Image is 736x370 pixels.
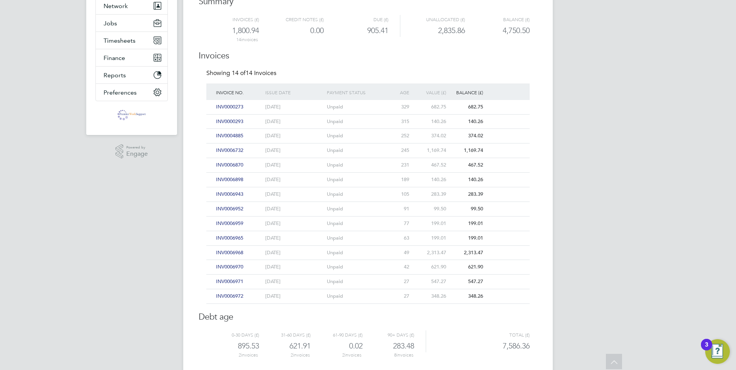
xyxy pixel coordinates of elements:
div: Total (£) [426,330,530,340]
div: 547.27 [411,275,448,289]
div: Invoice No. [214,83,263,101]
span: INV0000273 [216,103,243,110]
ng-pluralize: invoices [241,352,258,358]
div: 189 [386,173,411,187]
ng-pluralize: invoices [293,352,310,358]
div: 252 [386,129,411,143]
div: Balance (£) [448,83,485,101]
div: 140.26 [448,173,485,187]
div: Unpaid [325,143,386,158]
span: 2 [291,352,293,358]
span: INV0006970 [216,263,243,270]
div: Unpaid [325,231,386,245]
div: Unpaid [325,217,386,231]
div: 0.00 [259,24,324,37]
div: 2,313.47 [411,246,448,260]
button: Preferences [96,84,167,101]
div: 199.01 [411,231,448,245]
div: [DATE] [263,231,325,245]
span: 2 [342,352,345,358]
div: 547.27 [448,275,485,289]
div: Payment status [325,83,386,101]
div: 329 [386,100,411,114]
span: INV0006971 [216,278,243,285]
div: 140.26 [411,115,448,129]
div: [DATE] [263,129,325,143]
div: 99.50 [411,202,448,216]
div: 199.01 [448,231,485,245]
div: 4,750.50 [465,24,530,37]
div: Credit notes (£) [259,15,324,24]
div: [DATE] [263,158,325,172]
span: INV0006972 [216,293,243,299]
div: 682.75 [448,100,485,114]
div: [DATE] [263,143,325,158]
div: 2,313.47 [448,246,485,260]
div: 27 [386,289,411,303]
div: 105 [386,187,411,202]
span: Timesheets [104,37,135,44]
div: Showing [206,69,278,77]
button: Reports [96,67,167,83]
div: [DATE] [263,100,325,114]
span: INV0006898 [216,176,243,183]
div: [DATE] [263,115,325,129]
div: 895.53 [207,340,259,352]
div: 905.41 [324,24,388,37]
span: INV0006965 [216,235,243,241]
div: 621.91 [259,340,311,352]
div: 374.02 [411,129,448,143]
div: 7,586.36 [426,340,530,352]
div: 283.39 [448,187,485,202]
span: INV0006959 [216,220,243,227]
div: Unpaid [325,129,386,143]
div: Due (£) [324,15,388,24]
div: 374.02 [448,129,485,143]
a: Go to home page [95,109,168,121]
div: [DATE] [263,187,325,202]
span: Powered by [126,144,148,151]
div: Unpaid [325,260,386,274]
div: 283.48 [363,340,414,352]
div: 27 [386,275,411,289]
span: 14 of [232,69,246,77]
span: INV0006943 [216,191,243,197]
div: Value (£) [411,83,448,101]
div: 140.26 [411,173,448,187]
ng-pluralize: invoices [396,352,413,358]
div: 245 [386,143,411,158]
div: 49 [386,246,411,260]
div: 77 [386,217,411,231]
div: 61-90 days (£) [311,330,362,340]
div: Unallocated (£) [400,15,465,24]
div: 621.90 [448,260,485,274]
span: INV0000293 [216,118,243,125]
span: 2 [239,352,241,358]
span: INV0004885 [216,132,243,139]
span: INV0006870 [216,162,243,168]
div: 682.75 [411,100,448,114]
button: Finance [96,49,167,66]
div: 1,800.94 [207,24,259,37]
h3: Invoices [199,43,537,62]
div: 0.02 [311,340,362,352]
div: 3 [705,345,708,355]
div: 31-60 days (£) [259,330,311,340]
span: Engage [126,151,148,157]
div: 315 [386,115,411,129]
div: 199.01 [411,217,448,231]
div: 348.26 [411,289,448,303]
div: Unpaid [325,246,386,260]
div: 348.26 [448,289,485,303]
a: Powered byEngage [115,144,148,159]
span: INV0006968 [216,249,243,256]
div: Unpaid [325,275,386,289]
span: 8 [394,352,396,358]
div: Unpaid [325,187,386,202]
div: Unpaid [325,115,386,129]
img: premierworksupport-logo-retina.png [117,109,147,121]
button: Timesheets [96,32,167,49]
div: 90+ days (£) [363,330,414,340]
div: [DATE] [263,173,325,187]
div: Unpaid [325,202,386,216]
